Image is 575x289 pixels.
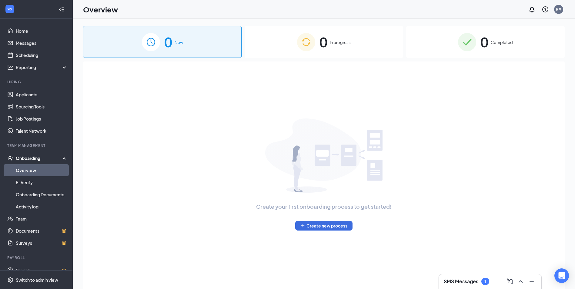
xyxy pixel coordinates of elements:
[16,277,58,283] div: Switch to admin view
[556,7,561,12] div: R#
[484,279,486,284] div: 1
[527,277,537,286] button: Minimize
[300,223,305,228] svg: Plus
[7,277,13,283] svg: Settings
[491,39,513,45] span: Completed
[16,88,68,101] a: Applicants
[16,264,68,276] a: PayrollCrown
[16,49,68,61] a: Scheduling
[83,4,118,15] h1: Overview
[16,201,68,213] a: Activity log
[164,32,172,52] span: 0
[330,39,351,45] span: In progress
[16,64,68,70] div: Reporting
[7,79,66,85] div: Hiring
[7,255,66,260] div: Payroll
[554,268,569,283] div: Open Intercom Messenger
[16,25,68,37] a: Home
[16,155,62,161] div: Onboarding
[16,37,68,49] a: Messages
[506,278,513,285] svg: ComposeMessage
[59,6,65,12] svg: Collapse
[16,188,68,201] a: Onboarding Documents
[7,155,13,161] svg: UserCheck
[444,278,478,285] h3: SMS Messages
[16,237,68,249] a: SurveysCrown
[528,278,535,285] svg: Minimize
[16,176,68,188] a: E-Verify
[7,6,13,12] svg: WorkstreamLogo
[16,213,68,225] a: Team
[319,32,327,52] span: 0
[505,277,515,286] button: ComposeMessage
[516,277,526,286] button: ChevronUp
[295,221,353,231] button: PlusCreate new process
[480,32,488,52] span: 0
[16,164,68,176] a: Overview
[7,64,13,70] svg: Analysis
[256,202,392,211] span: Create your first onboarding process to get started!
[16,225,68,237] a: DocumentsCrown
[528,6,536,13] svg: Notifications
[517,278,524,285] svg: ChevronUp
[16,101,68,113] a: Sourcing Tools
[16,125,68,137] a: Talent Network
[175,39,183,45] span: New
[16,113,68,125] a: Job Postings
[7,143,66,148] div: Team Management
[542,6,549,13] svg: QuestionInfo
